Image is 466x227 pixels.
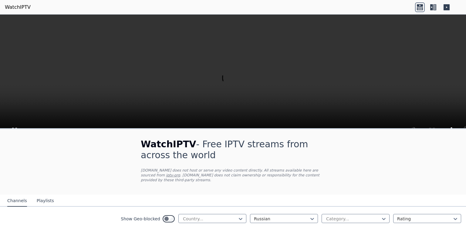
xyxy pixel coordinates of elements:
button: Channels [7,195,27,207]
span: WatchIPTV [141,139,196,149]
a: WatchIPTV [5,4,31,11]
button: Playlists [37,195,54,207]
a: iptv-org [166,173,180,177]
p: [DOMAIN_NAME] does not host or serve any video content directly. All streams available here are s... [141,168,325,182]
label: Show Geo-blocked [121,216,160,222]
h1: - Free IPTV streams from across the world [141,139,325,161]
